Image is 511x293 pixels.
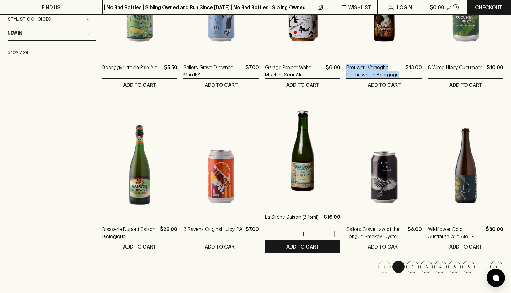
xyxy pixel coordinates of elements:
p: $0.00 [430,4,444,11]
button: ADD TO CART [428,240,503,253]
button: ADD TO CART [346,79,422,91]
p: $8.00 [408,225,422,240]
p: FIND US [42,4,61,11]
button: ADD TO CART [428,79,503,91]
button: Go to page 2 [406,261,419,273]
img: La Sirène Saison (375ml) [265,97,340,204]
button: ADD TO CART [183,240,259,253]
button: ADD TO CART [265,240,340,253]
span: New In [8,30,22,37]
button: Show More [8,46,87,58]
p: $5.50 [164,64,177,78]
button: Go to page 4 [434,261,447,273]
button: ADD TO CART [183,79,259,91]
a: 3 Ravens Original Juicy IPA [183,225,242,240]
a: Garage Project White Mischief Sour Ale [265,64,323,78]
img: Brasserie Dupont Saison Biologique [102,110,178,216]
button: ADD TO CART [102,79,178,91]
a: Brouwerij Veraeghe Duchesse de Bourgogne Flemish Red Ale [346,64,403,78]
button: Go to page 6 [462,261,474,273]
a: Sailors Grave Drowned Man IPA [183,64,243,78]
p: $30.00 [486,225,503,240]
p: ADD TO CART [368,81,401,89]
a: Brasserie Dupont Saison Biologique [102,225,158,240]
div: … [476,261,488,273]
button: Go to page 3 [420,261,433,273]
p: ADD TO CART [286,243,319,250]
img: 3 Ravens Original Juicy IPA [183,110,259,216]
div: New In [8,26,96,40]
a: Sailors Grave Law of the Tongue Smokey Oyster [PERSON_NAME] [346,225,405,240]
p: $13.00 [405,64,422,78]
p: ADD TO CART [205,81,238,89]
button: page 1 [392,261,405,273]
p: Login [397,4,412,11]
p: $7.00 [245,64,259,78]
p: 1 [295,231,310,237]
img: Sailors Grave Law of the Tongue Smokey Oyster Stout [346,110,422,216]
div: Stylistic Choices [8,12,96,26]
p: $10.00 [487,64,503,78]
p: ADD TO CART [449,243,482,250]
p: ADD TO CART [123,81,156,89]
button: ADD TO CART [265,79,340,91]
p: ADD TO CART [368,243,401,250]
button: ADD TO CART [102,240,178,253]
button: Go to page 5 [448,261,461,273]
img: Wildflower Gold Australian Wild Ale #45 2024 [428,110,503,216]
span: Stylistic Choices [8,16,51,23]
p: 0 [454,5,457,9]
button: Go to next page [490,261,502,273]
p: ADD TO CART [123,243,156,250]
p: $6.00 [326,64,340,78]
button: ADD TO CART [346,240,422,253]
img: bubble-icon [493,275,499,281]
p: $7.00 [245,225,259,240]
a: Bodriggy Utropia Pale Ale [102,64,157,78]
p: ADD TO CART [449,81,482,89]
p: ADD TO CART [286,81,319,89]
p: ADD TO CART [205,243,238,250]
p: Checkout [475,4,502,11]
p: $16.00 [324,213,340,228]
p: Wishlist [348,4,371,11]
a: La Sirène Saison (375ml) [265,213,318,228]
nav: pagination navigation [102,261,503,273]
a: 8 Wired Hippy Cucumber [428,64,482,78]
p: $22.00 [160,225,177,240]
a: Wildflower Gold Australian Wild Ale #45 2024 [428,225,483,240]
